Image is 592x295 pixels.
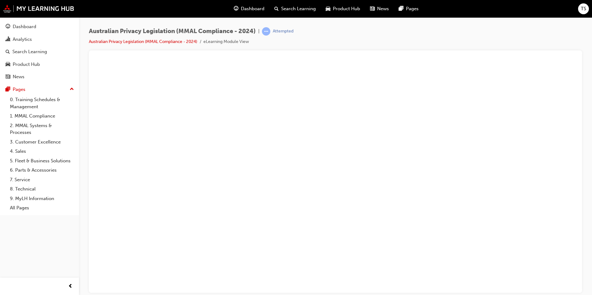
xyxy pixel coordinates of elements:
a: 4. Sales [7,147,76,156]
a: Product Hub [2,59,76,70]
button: TS [578,3,589,14]
a: 0. Training Schedules & Management [7,95,76,111]
span: prev-icon [68,283,73,290]
span: Pages [406,5,419,12]
a: All Pages [7,203,76,213]
button: DashboardAnalyticsSearch LearningProduct HubNews [2,20,76,84]
a: 5. Fleet & Business Solutions [7,156,76,166]
span: chart-icon [6,37,10,42]
button: Pages [2,84,76,95]
div: Attempted [273,28,294,34]
a: car-iconProduct Hub [321,2,365,15]
span: car-icon [326,5,330,13]
a: 8. Technical [7,184,76,194]
span: pages-icon [6,87,10,92]
a: 6. Parts & Accessories [7,165,76,175]
a: 3. Customer Excellence [7,137,76,147]
span: pages-icon [399,5,403,13]
a: News [2,71,76,83]
a: Search Learning [2,46,76,58]
img: mmal [3,5,74,13]
a: search-iconSearch Learning [269,2,321,15]
a: guage-iconDashboard [229,2,269,15]
div: Search Learning [12,48,47,55]
span: Product Hub [333,5,360,12]
a: news-iconNews [365,2,394,15]
a: 2. MMAL Systems & Processes [7,121,76,137]
a: Australian Privacy Legislation (MMAL Compliance - 2024) [89,39,197,44]
a: Dashboard [2,21,76,32]
span: TS [581,5,586,12]
span: guage-icon [6,24,10,30]
div: Product Hub [13,61,40,68]
div: News [13,73,24,80]
span: Dashboard [241,5,264,12]
a: Analytics [2,34,76,45]
span: learningRecordVerb_ATTEMPT-icon [262,27,270,36]
div: Dashboard [13,23,36,30]
span: car-icon [6,62,10,67]
span: Search Learning [281,5,316,12]
li: eLearning Module View [203,38,249,45]
span: | [258,28,259,35]
span: search-icon [274,5,279,13]
span: up-icon [70,85,74,93]
span: Australian Privacy Legislation (MMAL Compliance - 2024) [89,28,256,35]
a: 7. Service [7,175,76,185]
span: news-icon [370,5,375,13]
span: search-icon [6,49,10,55]
div: Analytics [13,36,32,43]
a: pages-iconPages [394,2,424,15]
span: News [377,5,389,12]
a: 1. MMAL Compliance [7,111,76,121]
a: 9. MyLH Information [7,194,76,203]
span: news-icon [6,74,10,80]
div: Pages [13,86,25,93]
span: guage-icon [234,5,238,13]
